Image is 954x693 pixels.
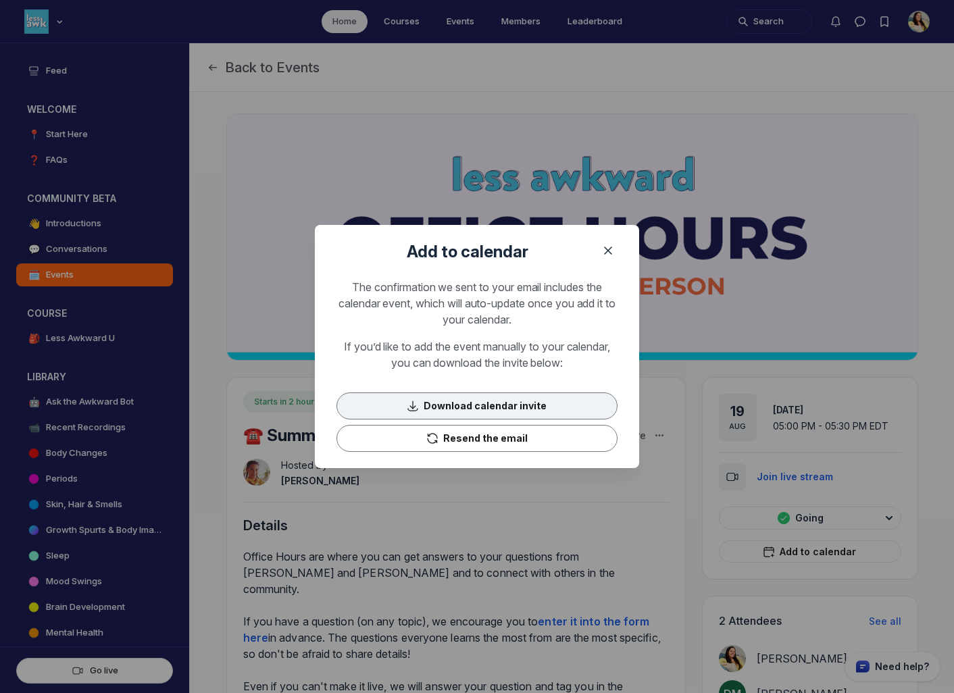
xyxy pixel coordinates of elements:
p: The confirmation we sent to your email includes the calendar event, which will auto-update once y... [336,279,618,328]
button: Resend the email [336,425,618,452]
h4: Add to calendar [358,241,577,263]
p: If you’d like to add the event manually to your calendar, you can download the invite below: [336,338,618,371]
button: Close [599,241,618,260]
button: Download calendar invite [336,392,618,419]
